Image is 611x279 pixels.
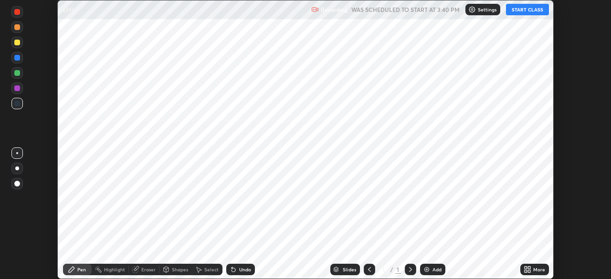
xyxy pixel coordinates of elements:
div: 1 [395,265,401,274]
p: Settings [478,7,496,12]
p: Recording [321,6,348,13]
div: Pen [77,267,86,272]
div: Eraser [141,267,156,272]
p: EMI [63,6,74,13]
img: class-settings-icons [468,6,476,13]
img: add-slide-button [423,266,431,273]
h5: WAS SCHEDULED TO START AT 3:40 PM [351,5,460,14]
div: More [533,267,545,272]
div: / [390,267,393,272]
div: Shapes [172,267,188,272]
div: Select [204,267,219,272]
div: Undo [239,267,251,272]
div: 1 [379,267,389,272]
button: START CLASS [506,4,549,15]
div: Add [432,267,442,272]
div: Slides [343,267,356,272]
img: recording.375f2c34.svg [311,6,319,13]
div: Highlight [104,267,125,272]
